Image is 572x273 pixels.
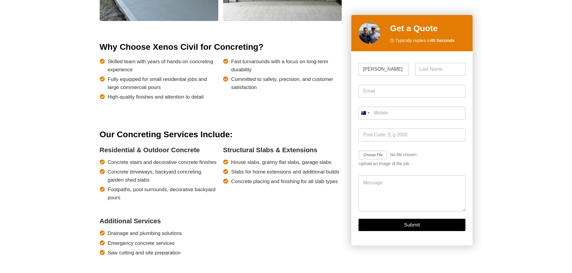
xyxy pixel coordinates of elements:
[359,162,465,167] div: Upload an Image of the job
[359,129,465,141] input: Post Code: E.g 2000
[359,107,465,120] input: Mobile
[108,58,218,74] span: Skilled team with years of hands-on concreting experience
[100,145,218,155] h4: Residential & Outdoor Concrete
[231,58,342,74] span: Fast turnarounds with a focus on long-term durability
[108,185,218,202] span: Footpaths, pool surrounds, decorative backyard pours
[231,75,342,91] span: Committed to safety, precision, and customer satisfaction
[223,145,342,155] h4: Structural Slabs & Extensions
[395,37,455,44] span: Typically replies in
[108,239,175,247] span: Emergency concrete services
[359,63,409,76] input: First Name
[231,158,331,166] span: House slabs, granny flat slabs, garage slabs
[100,216,218,226] h4: Additional Services
[359,107,372,120] button: Selected country
[415,63,465,76] input: Last Name
[108,249,181,257] span: Saw cutting and site preparation
[100,128,342,141] h2: Our Concreting Services Include:
[108,168,218,184] span: Concrete driveways, backyard concreting, garden shed slabs
[359,85,465,98] input: Email
[390,22,465,35] h2: Get a Quote
[231,168,339,176] span: Slabs for home extensions and additional builds
[359,219,465,231] button: Submit
[431,38,455,43] strong: 45 Seconds
[108,229,182,237] span: Drainage and plumbing solutions
[231,177,338,185] span: Concrete placing and finishing for all slab types
[108,158,217,166] span: Concrete stairs and decorative concrete finishes
[108,93,204,101] span: High-quality finishes and attention to detail
[108,75,218,91] span: Fully equipped for small residential jobs and large commercial pours
[100,41,342,53] h2: Why Choose Xenos Civil for Concreting?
